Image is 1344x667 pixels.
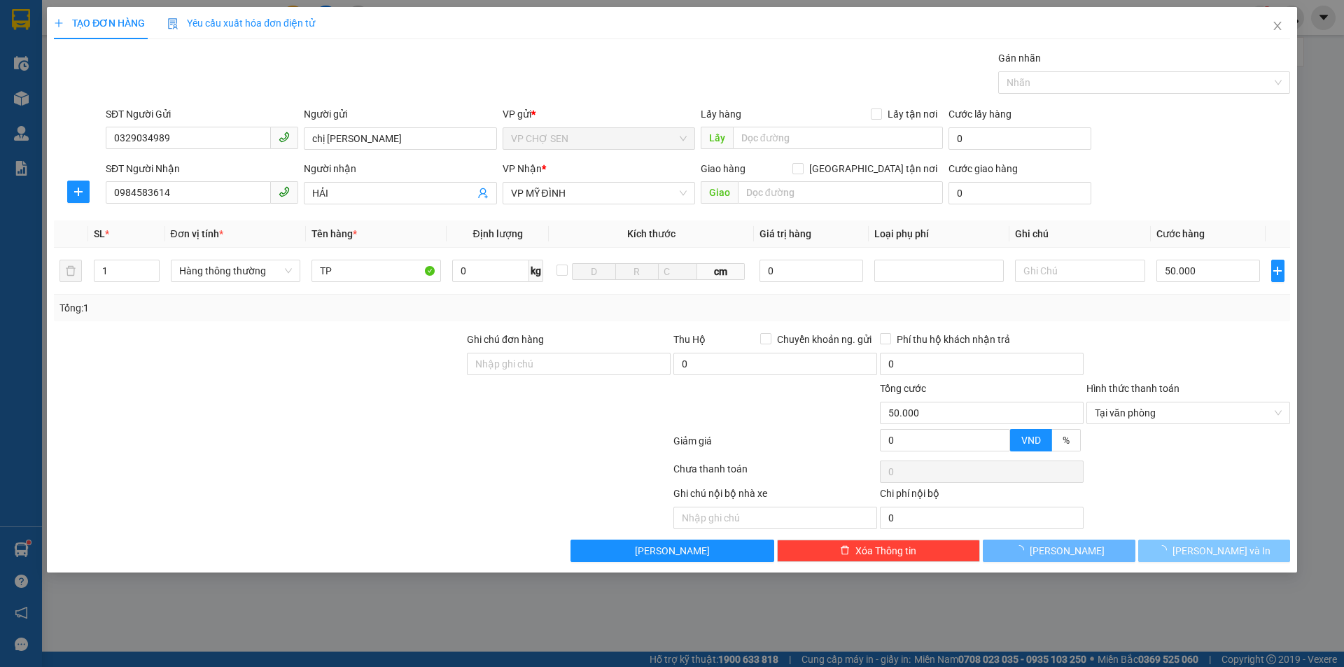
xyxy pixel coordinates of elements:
input: R [615,263,659,280]
span: Hàng thông thường [179,260,292,281]
span: cm [697,263,745,280]
label: Cước giao hàng [948,163,1018,174]
input: Cước lấy hàng [948,127,1091,150]
input: Dọc đường [733,127,943,149]
span: Giá trị hàng [759,228,811,239]
span: Giao hàng [701,163,745,174]
span: Giao [701,181,738,204]
input: Nhập ghi chú [673,507,877,529]
div: Tổng: 1 [59,300,519,316]
th: Ghi chú [1009,220,1150,248]
button: plus [67,181,90,203]
span: Đơn vị tính [171,228,223,239]
span: Lấy [701,127,733,149]
label: Hình thức thanh toán [1086,383,1179,394]
span: plus [68,186,89,197]
input: C [658,263,697,280]
input: VD: Bàn, Ghế [311,260,441,282]
input: D [572,263,615,280]
span: phone [279,186,290,197]
span: user-add [477,188,489,199]
div: Người nhận [304,161,496,176]
button: deleteXóa Thông tin [777,540,981,562]
span: Lấy tận nơi [882,106,943,122]
span: SL [94,228,105,239]
input: Ghi chú đơn hàng [467,353,671,375]
span: VND [1021,435,1041,446]
div: VP gửi [503,106,695,122]
span: plus [54,18,64,28]
span: plus [1272,265,1284,276]
span: Xóa Thông tin [855,543,916,559]
label: Cước lấy hàng [948,108,1011,120]
span: % [1063,435,1070,446]
span: TẠO ĐƠN HÀNG [54,17,145,29]
input: Dọc đường [738,181,943,204]
button: plus [1271,260,1284,282]
span: Tổng cước [880,383,926,394]
img: logo [7,76,20,145]
div: Chưa thanh toán [672,461,878,486]
input: Cước giao hàng [948,182,1091,204]
input: 0 [759,260,864,282]
button: [PERSON_NAME] [983,540,1135,562]
button: [PERSON_NAME] và In [1138,540,1290,562]
span: [PERSON_NAME] và In [1172,543,1270,559]
strong: CHUYỂN PHÁT NHANH AN PHÚ QUÝ [24,11,125,57]
span: close [1272,20,1283,31]
button: [PERSON_NAME] [570,540,774,562]
span: VP Nhận [503,163,542,174]
span: Thu Hộ [673,334,706,345]
span: [PERSON_NAME] [635,543,710,559]
span: [GEOGRAPHIC_DATA] tận nơi [804,161,943,176]
span: VP MỸ ĐÌNH [511,183,687,204]
input: Ghi Chú [1015,260,1144,282]
div: Người gửi [304,106,496,122]
div: SĐT Người Gửi [106,106,298,122]
div: SĐT Người Nhận [106,161,298,176]
button: Close [1258,7,1297,46]
span: Yêu cầu xuất hóa đơn điện tử [167,17,315,29]
span: Cước hàng [1156,228,1205,239]
div: Giảm giá [672,433,878,458]
span: Lấy hàng [701,108,741,120]
th: Loại phụ phí [869,220,1009,248]
span: Định lượng [472,228,522,239]
span: Tên hàng [311,228,357,239]
span: delete [840,545,850,556]
span: kg [529,260,543,282]
label: Gán nhãn [998,52,1041,64]
span: loading [1014,545,1030,555]
div: Ghi chú nội bộ nhà xe [673,486,877,507]
span: [GEOGRAPHIC_DATA], [GEOGRAPHIC_DATA] ↔ [GEOGRAPHIC_DATA] [22,59,126,107]
span: phone [279,132,290,143]
img: icon [167,18,178,29]
span: Phí thu hộ khách nhận trả [891,332,1016,347]
span: loading [1157,545,1172,555]
div: Chi phí nội bộ [880,486,1084,507]
span: Kích thước [627,228,675,239]
button: delete [59,260,82,282]
span: Tại văn phòng [1095,402,1282,423]
span: Chuyển khoản ng. gửi [771,332,877,347]
span: [PERSON_NAME] [1030,543,1105,559]
span: VP CHỢ SEN [511,128,687,149]
label: Ghi chú đơn hàng [467,334,544,345]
